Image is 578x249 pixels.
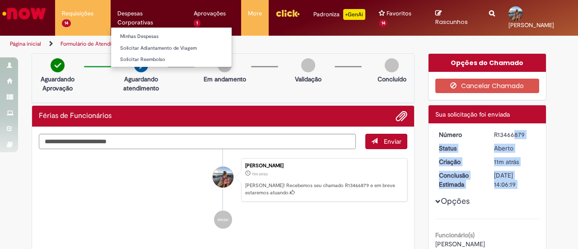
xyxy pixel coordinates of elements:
button: Adicionar anexos [396,110,407,122]
time: 01/09/2025 10:06:15 [494,158,519,166]
p: [PERSON_NAME]! Recebemos seu chamado R13466879 e em breve estaremos atuando. [245,182,402,196]
span: Sua solicitação foi enviada [435,110,510,118]
a: Página inicial [10,40,41,47]
a: Minhas Despesas [111,32,232,42]
span: Enviar [384,137,401,146]
div: Padroniza [313,9,365,20]
div: 01/09/2025 10:06:15 [494,157,536,166]
img: img-circle-grey.png [301,58,315,72]
p: Validação [295,75,322,84]
dt: Status [432,144,488,153]
ul: Despesas Corporativas [111,27,232,67]
div: Opções do Chamado [429,54,546,72]
ul: Trilhas de página [7,36,378,52]
ul: Histórico de tíquete [39,149,407,238]
span: [PERSON_NAME] [435,240,485,248]
span: 11m atrás [252,171,268,177]
dt: Número [432,130,488,139]
span: 11m atrás [494,158,519,166]
span: Requisições [62,9,93,18]
span: [PERSON_NAME] [508,21,554,29]
dt: Conclusão Estimada [432,171,488,189]
span: 14 [62,19,71,27]
li: Gabriela Cerutti Ferreira [39,158,407,202]
p: +GenAi [343,9,365,20]
img: check-circle-green.png [51,58,65,72]
div: [PERSON_NAME] [245,163,402,169]
span: 14 [379,19,388,27]
a: Rascunhos [435,9,475,26]
p: Aguardando Aprovação [36,75,79,93]
span: Favoritos [387,9,411,18]
button: Enviar [365,134,407,149]
span: Aprovações [194,9,226,18]
a: Solicitar Adiantamento de Viagem [111,43,232,53]
div: Aberto [494,144,536,153]
a: Solicitar Reembolso [111,55,232,65]
img: click_logo_yellow_360x200.png [275,6,300,20]
b: Funcionário(s) [435,231,475,239]
p: Em andamento [204,75,246,84]
div: Gabriela Cerutti Ferreira [213,167,233,188]
img: img-circle-grey.png [385,58,399,72]
button: Cancelar Chamado [435,79,540,93]
a: Formulário de Atendimento [61,40,127,47]
span: More [248,9,262,18]
span: 1 [194,19,200,27]
p: Aguardando atendimento [119,75,163,93]
span: Rascunhos [435,18,468,26]
textarea: Digite sua mensagem aqui... [39,134,356,149]
img: ServiceNow [1,5,47,23]
span: Despesas Corporativas [117,9,180,27]
div: [DATE] 14:06:19 [494,171,536,189]
p: Concluído [378,75,406,84]
div: R13466879 [494,130,536,139]
h2: Férias de Funcionários Histórico de tíquete [39,112,112,120]
dt: Criação [432,157,488,166]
